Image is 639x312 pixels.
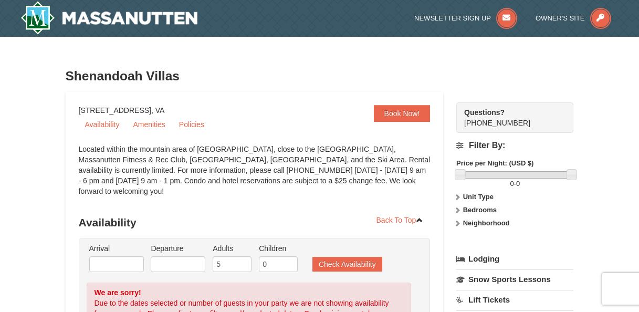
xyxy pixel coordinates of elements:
span: 0 [510,180,514,188]
h3: Availability [79,212,431,233]
span: Newsletter Sign Up [414,14,491,22]
span: Owner's Site [536,14,585,22]
strong: Bedrooms [463,206,497,214]
a: Lift Tickets [456,290,573,309]
strong: Price per Night: (USD $) [456,159,533,167]
label: Children [259,243,298,254]
a: Newsletter Sign Up [414,14,517,22]
button: Check Availability [312,257,382,272]
strong: Unit Type [463,193,494,201]
a: Owner's Site [536,14,611,22]
h4: Filter By: [456,141,573,150]
label: Adults [213,243,252,254]
h3: Shenandoah Villas [66,66,574,87]
a: Policies [173,117,211,132]
a: Book Now! [374,105,431,122]
a: Amenities [127,117,171,132]
img: Massanutten Resort Logo [20,1,198,35]
strong: Questions? [464,108,505,117]
a: Back To Top [370,212,431,228]
strong: Neighborhood [463,219,510,227]
a: Snow Sports Lessons [456,269,573,289]
label: - [456,179,573,189]
span: [PHONE_NUMBER] [464,107,554,127]
a: Availability [79,117,126,132]
div: Located within the mountain area of [GEOGRAPHIC_DATA], close to the [GEOGRAPHIC_DATA], Massanutte... [79,144,431,207]
label: Arrival [89,243,144,254]
a: Lodging [456,249,573,268]
a: Massanutten Resort [20,1,198,35]
span: 0 [516,180,520,188]
strong: We are sorry! [95,288,141,297]
label: Departure [151,243,205,254]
